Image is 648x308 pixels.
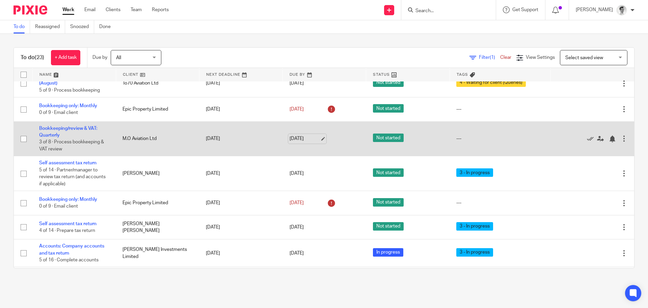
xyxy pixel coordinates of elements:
td: [DATE] [199,97,282,121]
span: Not started [373,222,404,231]
span: [DATE] [290,107,304,112]
img: Pixie [13,5,47,15]
a: Accounts: Company accounts and tax return [39,244,104,255]
td: [PERSON_NAME] [PERSON_NAME] [116,215,199,239]
img: Adam_2025.jpg [616,5,627,16]
td: [PERSON_NAME] [116,267,199,295]
td: [DATE] [199,156,282,191]
div: --- [456,199,544,206]
td: [DATE] [199,69,282,97]
span: Filter [479,55,500,60]
span: 5 of 14 · Partner/manager to review tax return (and accounts if applicable) [39,168,106,186]
td: M.O Aviation Ltd [116,121,199,156]
span: 3 - In progress [456,248,493,257]
td: [DATE] [199,121,282,156]
a: Bookkeeping only: Monthly [39,197,97,202]
a: Bookkeeping/review & VAT: Quarterly [39,126,97,138]
span: 3 - In progress [456,222,493,231]
td: Epic Property Limited [116,191,199,215]
span: View Settings [526,55,555,60]
span: [DATE] [290,225,304,230]
a: Bookkeeping only: Monthly [39,103,97,108]
span: Get Support [512,7,538,12]
span: 5 of 16 · Complete accounts [39,258,99,262]
span: (23) [35,55,44,60]
a: Clear [500,55,511,60]
span: 5 of 9 · Process bookkeeping [39,88,100,93]
span: 0 of 9 · Email client [39,110,78,115]
span: [DATE] [290,81,304,86]
span: [DATE] [290,171,304,176]
td: To70 Aviation Ltd [116,69,199,97]
a: Reports [152,6,169,13]
span: [DATE] [290,251,304,256]
a: Done [99,20,116,33]
a: To do [13,20,30,33]
a: + Add task [51,50,80,65]
span: Not started [373,78,404,87]
span: 4 - Waiting for client (Queries) [456,78,526,87]
a: Self assessment tax return [39,221,97,226]
a: Mark as done [587,135,597,142]
td: [PERSON_NAME] [116,156,199,191]
span: 4 of 14 · Prepare tax return [39,228,95,233]
span: In progress [373,248,403,257]
span: Not started [373,104,404,113]
span: Select saved view [565,55,603,60]
input: Search [415,8,476,14]
div: --- [456,135,544,142]
p: Due by [92,54,107,61]
a: Self assessment tax return [39,161,97,165]
span: [DATE] [290,200,304,205]
span: Tags [457,73,468,76]
span: 3 of 8 · Process bookkeeping & VAT review [39,140,104,151]
a: Reassigned [35,20,65,33]
a: Team [131,6,142,13]
span: Not started [373,168,404,177]
td: [DATE] [199,267,282,295]
a: Snoozed [70,20,94,33]
td: [PERSON_NAME] Investments Limited [116,239,199,267]
span: All [116,55,121,60]
a: Email [84,6,96,13]
h1: To do [21,54,44,61]
span: 3 - In progress [456,168,493,177]
p: [PERSON_NAME] [576,6,613,13]
td: [DATE] [199,239,282,267]
td: [DATE] [199,191,282,215]
td: Epic Property Limited [116,97,199,121]
a: Clients [106,6,120,13]
span: Not started [373,134,404,142]
span: (1) [490,55,495,60]
td: [DATE] [199,215,282,239]
div: --- [456,106,544,113]
a: Work [62,6,74,13]
span: Not started [373,198,404,207]
span: 0 of 9 · Email client [39,204,78,209]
